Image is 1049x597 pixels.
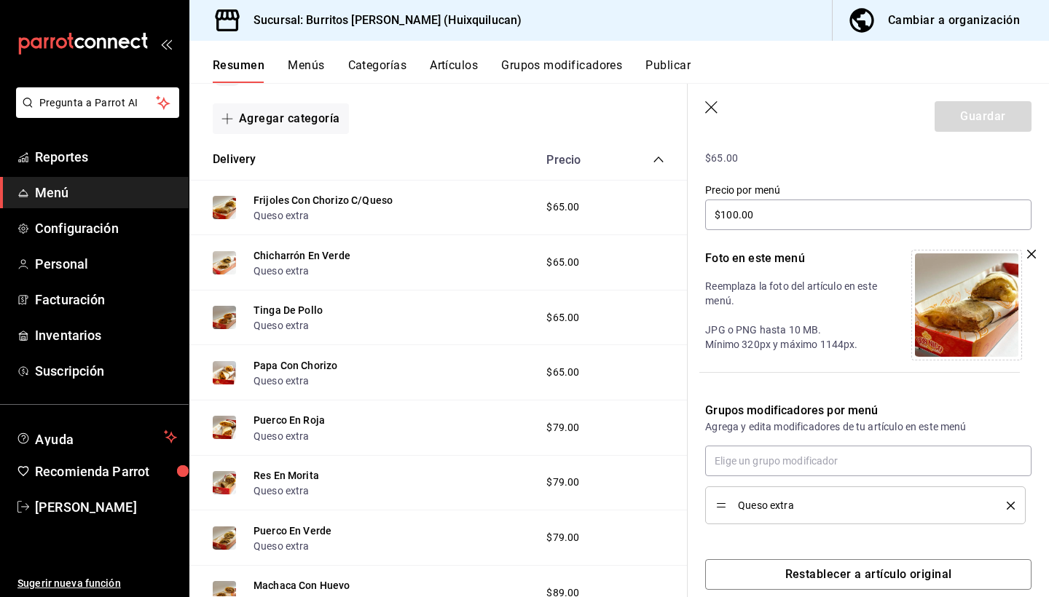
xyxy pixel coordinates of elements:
img: Preview [213,361,236,384]
p: Grupos modificadores por menú [705,402,1032,419]
a: Pregunta a Parrot AI [10,106,179,121]
button: Queso extra [254,318,310,333]
span: Inventarios [35,325,177,345]
button: Categorías [348,58,407,83]
span: $65.00 [546,199,579,215]
button: Grupos modificadores [501,58,622,83]
p: Agrega y edita modificadores de tu artículo en este menú [705,419,1032,434]
h3: Sucursal: Burritos [PERSON_NAME] (Huixquilucan) [242,12,522,29]
img: Preview [213,416,236,439]
input: $0.00 [705,199,1032,230]
span: Queso extra [738,500,985,510]
button: Puerco En Verde [254,523,331,538]
span: $65.00 [546,365,579,380]
span: Facturación [35,290,177,309]
span: Configuración [35,218,177,238]
button: Queso extra [254,429,310,443]
span: Suscripción [35,361,177,381]
span: Personal [35,254,177,274]
button: collapse-category-row [653,154,664,165]
span: Menú [35,183,177,202]
img: Preview [213,471,236,494]
button: Puerco En Roja [254,413,325,427]
button: Resumen [213,58,264,83]
img: Preview [213,526,236,550]
label: Precio por menú [705,185,1032,195]
button: delete [997,502,1015,510]
button: Publicar [645,58,691,83]
span: Sugerir nueva función [17,576,177,591]
span: $79.00 [546,420,579,435]
button: Restablecer a artículo original [705,559,1032,590]
img: Preview [213,306,236,329]
button: Delivery [213,151,256,168]
p: Reemplaza la foto del artículo en este menú. JPG o PNG hasta 10 MB. Mínimo 320px y máximo 1144px. [705,279,885,352]
span: $79.00 [546,475,579,490]
button: Queso extra [254,264,310,278]
button: Artículos [430,58,478,83]
button: Pregunta a Parrot AI [16,87,179,118]
span: $79.00 [546,530,579,545]
button: Machaca Con Huevo [254,578,350,593]
button: Res En Morita [254,468,319,483]
button: Frijoles Con Chorizo C/Queso [254,193,393,207]
button: Queso extra [254,483,310,498]
button: Papa Con Chorizo [254,358,337,373]
div: Cambiar a organización [888,10,1020,31]
button: Queso extra [254,539,310,553]
p: $65.00 [705,151,1032,166]
img: Preview [213,251,236,274]
button: Queso extra [254,373,310,388]
button: open_drawer_menu [160,38,172,50]
span: Ayuda [35,428,158,446]
img: Preview [213,196,236,219]
p: Foto en este menú [705,250,885,267]
img: Preview [915,253,1018,357]
span: Pregunta a Parrot AI [39,95,157,111]
div: Precio [532,153,625,167]
span: Reportes [35,147,177,167]
div: navigation tabs [213,58,1049,83]
span: Recomienda Parrot [35,462,177,481]
button: Chicharrón En Verde [254,248,350,263]
span: [PERSON_NAME] [35,497,177,517]
span: $65.00 [546,255,579,270]
input: Elige un grupo modificador [705,446,1032,476]
button: Menús [288,58,324,83]
button: Agregar categoría [213,103,349,134]
button: Tinga De Pollo [254,303,323,317]
button: Queso extra [254,208,310,223]
span: $65.00 [546,310,579,325]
